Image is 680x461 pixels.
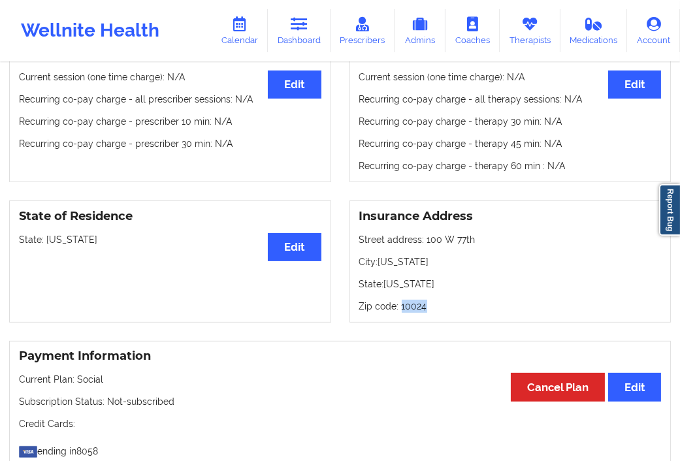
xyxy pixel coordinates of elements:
[359,255,662,268] p: City: [US_STATE]
[19,395,661,408] p: Subscription Status: Not-subscribed
[511,373,605,401] button: Cancel Plan
[608,373,661,401] button: Edit
[331,9,395,52] a: Prescribers
[445,9,500,52] a: Coaches
[659,184,680,236] a: Report Bug
[19,137,321,150] p: Recurring co-pay charge - prescriber 30 min : N/A
[19,373,661,386] p: Current Plan: Social
[359,137,662,150] p: Recurring co-pay charge - therapy 45 min : N/A
[19,349,661,364] h3: Payment Information
[395,9,445,52] a: Admins
[560,9,628,52] a: Medications
[627,9,680,52] a: Account
[19,93,321,106] p: Recurring co-pay charge - all prescriber sessions : N/A
[359,159,662,172] p: Recurring co-pay charge - therapy 60 min : N/A
[19,115,321,128] p: Recurring co-pay charge - prescriber 10 min : N/A
[608,71,661,99] button: Edit
[359,209,662,224] h3: Insurance Address
[359,115,662,128] p: Recurring co-pay charge - therapy 30 min : N/A
[268,233,321,261] button: Edit
[359,93,662,106] p: Recurring co-pay charge - all therapy sessions : N/A
[500,9,560,52] a: Therapists
[19,71,321,84] p: Current session (one time charge): N/A
[359,300,662,313] p: Zip code: 10024
[19,233,321,246] p: State: [US_STATE]
[359,233,662,246] p: Street address: 100 W 77th
[19,439,661,458] p: ending in 8058
[19,417,661,430] p: Credit Cards:
[212,9,268,52] a: Calendar
[359,71,662,84] p: Current session (one time charge): N/A
[268,9,331,52] a: Dashboard
[19,209,321,224] h3: State of Residence
[359,278,662,291] p: State: [US_STATE]
[268,71,321,99] button: Edit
